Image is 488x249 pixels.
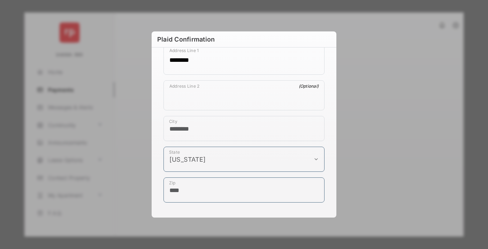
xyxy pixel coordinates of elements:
[163,45,325,75] div: payment_method_screening[postal_addresses][addressLine1]
[163,80,325,110] div: payment_method_screening[postal_addresses][addressLine2]
[163,177,325,203] div: payment_method_screening[postal_addresses][postalCode]
[163,147,325,172] div: payment_method_screening[postal_addresses][administrativeArea]
[152,31,336,47] h6: Plaid Confirmation
[163,116,325,141] div: payment_method_screening[postal_addresses][locality]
